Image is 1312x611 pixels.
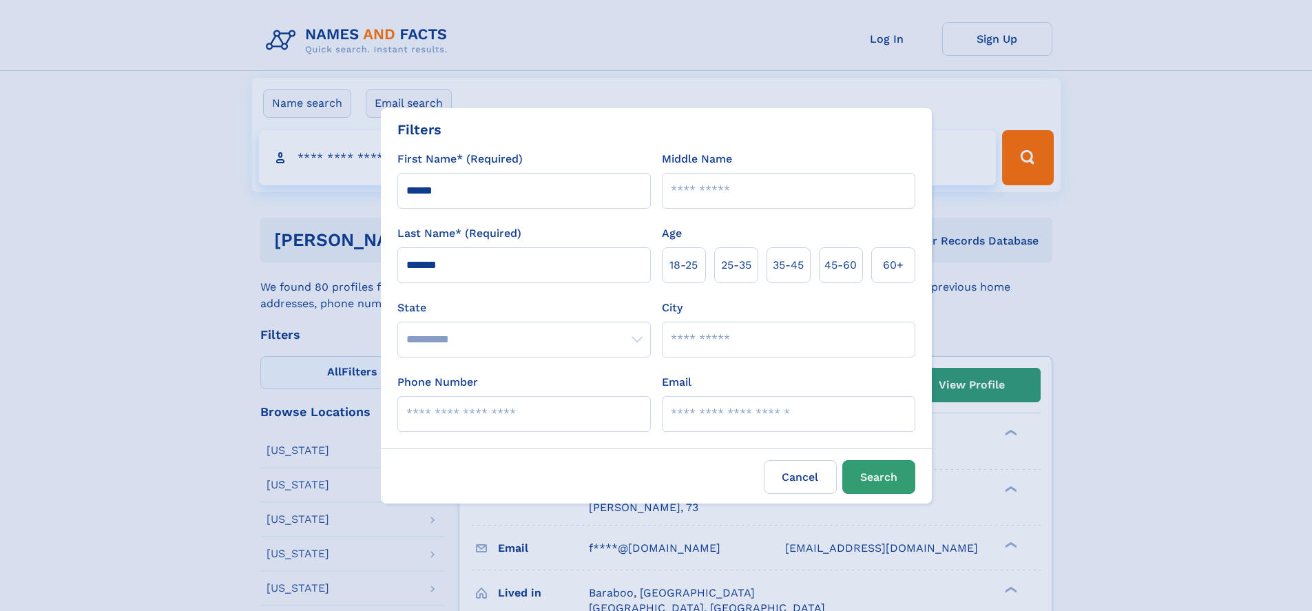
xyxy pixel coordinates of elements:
label: Email [662,374,691,391]
span: 25‑35 [721,257,751,273]
label: First Name* (Required) [397,151,523,167]
label: Phone Number [397,374,478,391]
span: 60+ [883,257,904,273]
label: City [662,300,683,316]
label: Cancel [764,460,837,494]
div: Filters [397,119,441,140]
label: Middle Name [662,151,732,167]
span: 35‑45 [773,257,804,273]
label: Last Name* (Required) [397,225,521,242]
label: Age [662,225,682,242]
span: 18‑25 [669,257,698,273]
span: 45‑60 [824,257,857,273]
label: State [397,300,651,316]
button: Search [842,460,915,494]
